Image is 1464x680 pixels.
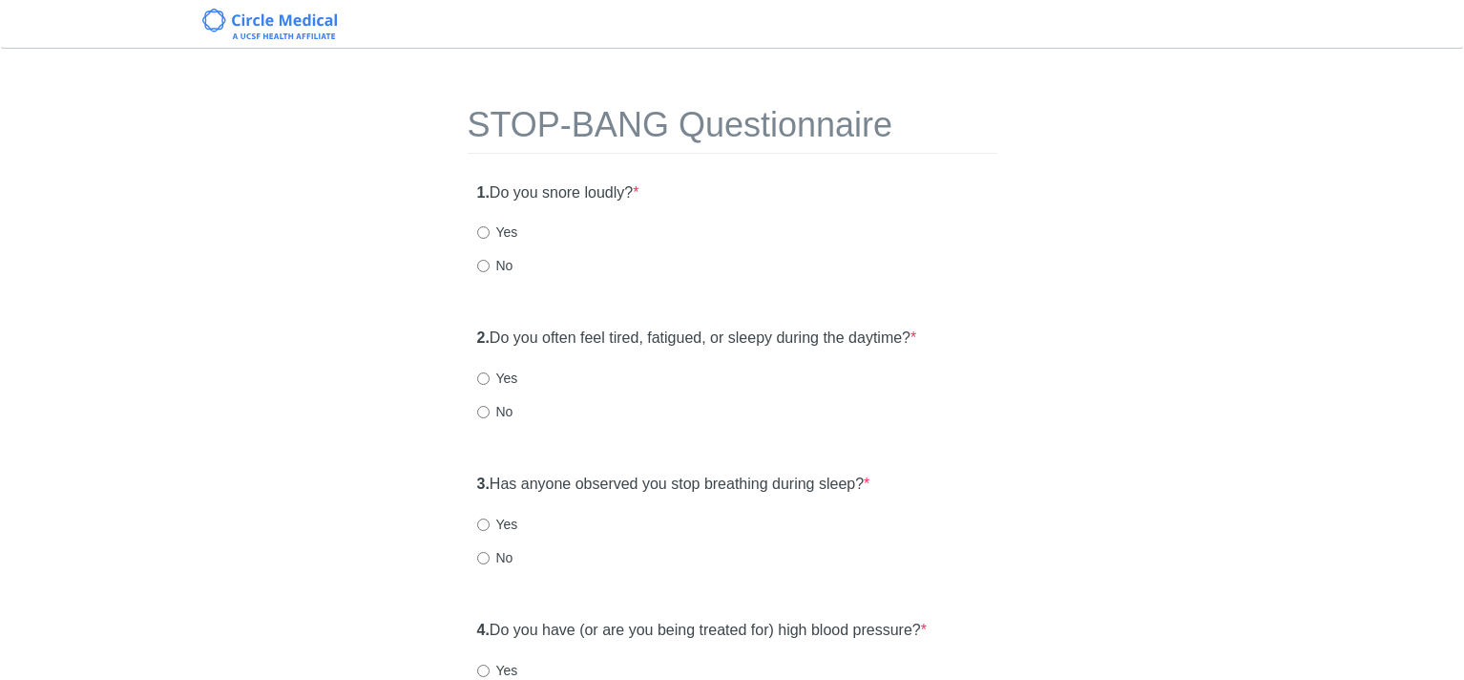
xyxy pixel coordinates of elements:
[477,515,518,534] label: Yes
[477,256,513,275] label: No
[477,620,927,642] label: Do you have (or are you being treated for) high blood pressure?
[202,9,337,39] img: Circle Medical Logo
[477,519,490,531] input: Yes
[477,476,490,492] strong: 3.
[477,622,490,638] strong: 4.
[468,106,997,154] h1: STOP-BANG Questionnaire
[477,226,490,239] input: Yes
[477,260,490,272] input: No
[477,223,518,242] label: Yes
[477,369,518,388] label: Yes
[477,182,639,204] label: Do you snore loudly?
[477,552,490,564] input: No
[477,184,490,201] strong: 1.
[477,661,518,680] label: Yes
[477,474,870,496] label: Has anyone observed you stop breathing during sleep?
[477,372,490,385] input: Yes
[477,328,917,350] label: Do you often feel tired, fatigued, or sleepy during the daytime?
[477,406,490,418] input: No
[477,402,513,421] label: No
[477,548,513,567] label: No
[477,665,490,677] input: Yes
[477,329,490,346] strong: 2.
